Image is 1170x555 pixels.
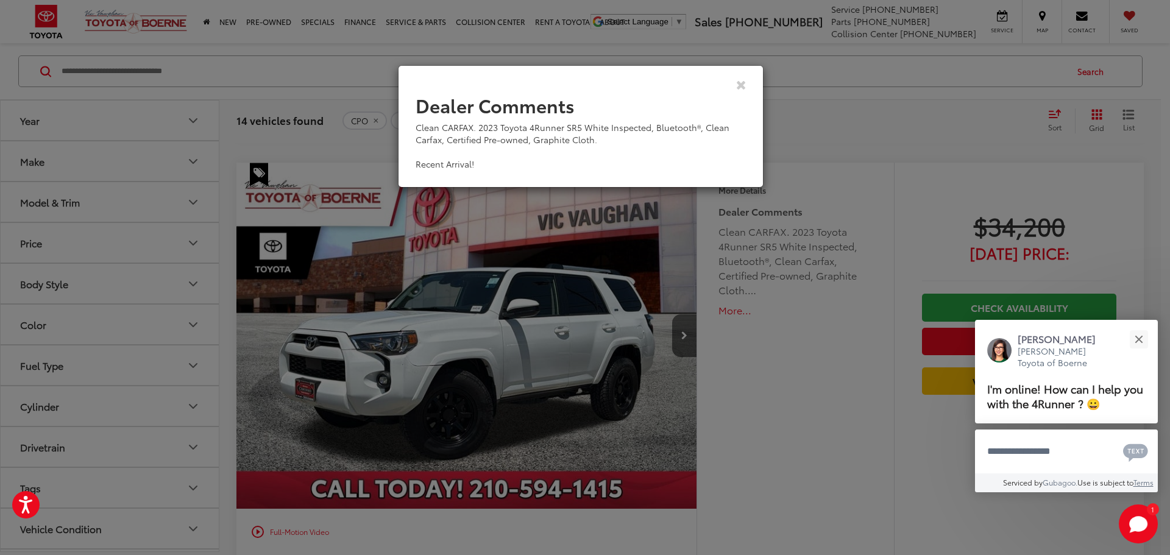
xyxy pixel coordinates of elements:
[1043,477,1077,487] a: Gubagoo.
[975,430,1158,473] textarea: Type your message
[416,121,746,170] div: Clean CARFAX. 2023 Toyota 4Runner SR5 White Inspected, Bluetooth®, Clean Carfax, Certified Pre-ow...
[416,95,746,115] h2: Dealer Comments
[1126,326,1152,352] button: Close
[1151,506,1154,512] span: 1
[1119,504,1158,543] svg: Start Chat
[987,380,1143,411] span: I'm online! How can I help you with the 4Runner ? 😀
[1119,437,1152,465] button: Chat with SMS
[1123,442,1148,462] svg: Text
[1133,477,1154,487] a: Terms
[975,320,1158,492] div: Close[PERSON_NAME][PERSON_NAME] Toyota of BoerneI'm online! How can I help you with the 4Runner ?...
[1018,332,1108,345] p: [PERSON_NAME]
[736,78,746,91] button: Close
[1018,345,1108,369] p: [PERSON_NAME] Toyota of Boerne
[1003,477,1043,487] span: Serviced by
[1119,504,1158,543] button: Toggle Chat Window
[1077,477,1133,487] span: Use is subject to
